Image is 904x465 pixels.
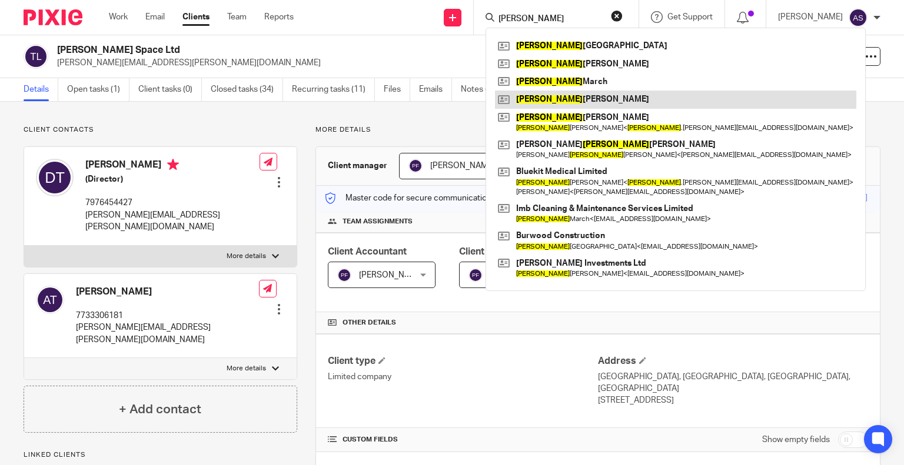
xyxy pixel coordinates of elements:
[76,286,259,298] h4: [PERSON_NAME]
[328,247,407,256] span: Client Accountant
[36,159,74,196] img: svg%3E
[24,9,82,25] img: Pixie
[227,364,266,373] p: More details
[119,400,201,419] h4: + Add contact
[461,78,504,101] a: Notes (2)
[598,394,868,406] p: [STREET_ADDRESS]
[430,162,495,170] span: [PERSON_NAME]
[598,355,868,367] h4: Address
[384,78,410,101] a: Files
[145,11,165,23] a: Email
[85,173,260,185] h5: (Director)
[778,11,843,23] p: [PERSON_NAME]
[667,13,713,21] span: Get Support
[227,11,247,23] a: Team
[337,268,351,282] img: svg%3E
[85,209,260,233] p: [PERSON_NAME][EMAIL_ADDRESS][PERSON_NAME][DOMAIN_NAME]
[36,286,64,314] img: svg%3E
[167,159,179,170] i: Primary
[24,125,297,135] p: Client contacts
[497,14,603,25] input: Search
[328,355,598,367] h4: Client type
[182,11,210,23] a: Clients
[359,271,424,279] span: [PERSON_NAME]
[24,450,297,460] p: Linked clients
[24,78,58,101] a: Details
[419,78,452,101] a: Emails
[408,159,423,173] img: svg%3E
[85,197,260,209] p: 7976454427
[109,11,128,23] a: Work
[76,310,259,322] p: 7733306181
[76,322,259,346] p: [PERSON_NAME][EMAIL_ADDRESS][PERSON_NAME][DOMAIN_NAME]
[85,159,260,173] h4: [PERSON_NAME]
[211,78,283,101] a: Closed tasks (34)
[459,247,526,256] span: Client Manager
[227,252,266,261] p: More details
[343,217,413,226] span: Team assignments
[328,435,598,444] h4: CUSTOM FIELDS
[468,268,483,282] img: svg%3E
[328,160,387,172] h3: Client manager
[343,318,396,327] span: Other details
[292,78,375,101] a: Recurring tasks (11)
[611,10,623,22] button: Clear
[328,371,598,383] p: Limited company
[315,125,880,135] p: More details
[598,371,868,395] p: [GEOGRAPHIC_DATA], [GEOGRAPHIC_DATA], [GEOGRAPHIC_DATA], [GEOGRAPHIC_DATA]
[24,44,48,69] img: svg%3E
[325,192,528,204] p: Master code for secure communications and files
[67,78,129,101] a: Open tasks (1)
[57,57,720,69] p: [PERSON_NAME][EMAIL_ADDRESS][PERSON_NAME][DOMAIN_NAME]
[264,11,294,23] a: Reports
[138,78,202,101] a: Client tasks (0)
[57,44,588,56] h2: [PERSON_NAME] Space Ltd
[849,8,868,27] img: svg%3E
[762,434,830,446] label: Show empty fields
